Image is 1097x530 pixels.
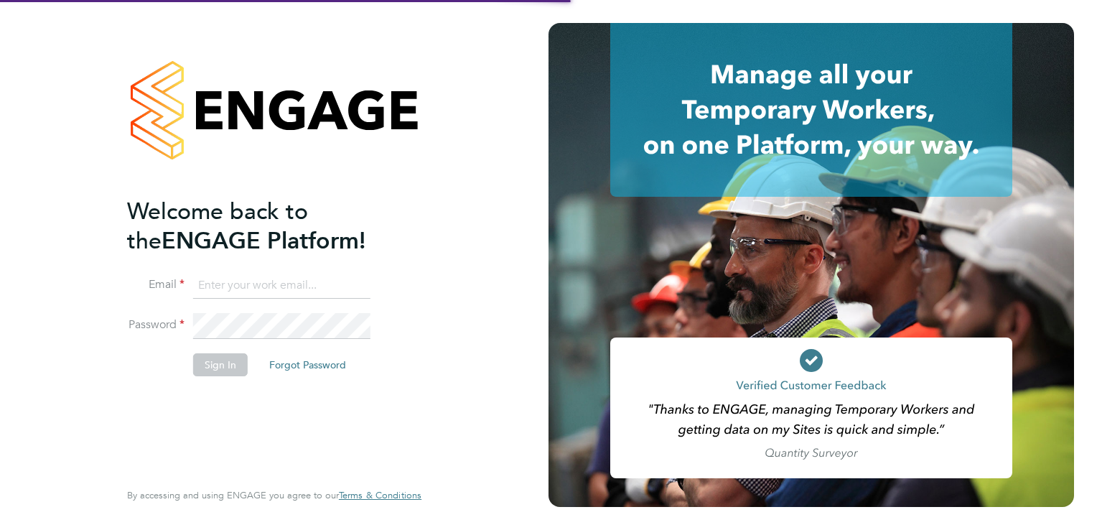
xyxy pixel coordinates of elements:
[339,490,421,501] a: Terms & Conditions
[127,277,185,292] label: Email
[127,197,308,255] span: Welcome back to the
[127,489,421,501] span: By accessing and using ENGAGE you agree to our
[127,317,185,333] label: Password
[193,273,370,299] input: Enter your work email...
[258,353,358,376] button: Forgot Password
[339,489,421,501] span: Terms & Conditions
[193,353,248,376] button: Sign In
[127,197,407,256] h2: ENGAGE Platform!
